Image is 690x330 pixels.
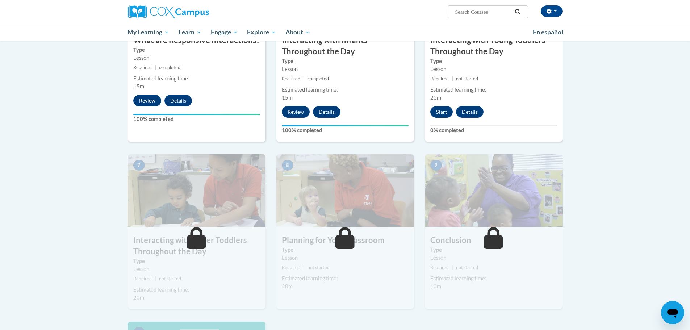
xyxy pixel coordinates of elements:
div: Estimated learning time: [133,75,260,83]
img: Cox Campus [128,5,209,18]
div: Lesson [430,65,557,73]
span: 7 [133,160,145,171]
a: About [281,24,315,41]
span: | [155,276,156,281]
span: not started [456,265,478,270]
iframe: Button to launch messaging window [661,301,684,324]
span: Engage [211,28,238,37]
h3: Conclusion [425,235,563,246]
span: En español [533,28,563,36]
label: Type [430,57,557,65]
label: 0% completed [430,126,557,134]
label: 100% completed [133,115,260,123]
span: | [452,76,453,82]
div: Your progress [282,125,409,126]
div: Lesson [430,254,557,262]
span: | [303,76,305,82]
h3: Planning for Your Classroom [276,235,414,246]
a: En español [528,25,568,40]
div: Estimated learning time: [430,86,557,94]
h3: Interacting with Older Toddlers Throughout the Day [128,235,265,257]
img: Course Image [276,154,414,227]
span: Explore [247,28,276,37]
label: Type [133,257,260,265]
a: Learn [174,24,206,41]
button: Review [133,95,161,106]
span: Required [430,76,449,82]
div: Lesson [133,54,260,62]
span: 20m [133,295,144,301]
span: My Learning [127,28,169,37]
div: Lesson [133,265,260,273]
div: Estimated learning time: [282,275,409,283]
span: | [303,265,305,270]
h3: Interacting with Infants Throughout the Day [276,35,414,57]
span: Required [133,276,152,281]
div: Main menu [117,24,573,41]
div: Your progress [133,114,260,115]
button: Review [282,106,310,118]
label: Type [133,46,260,54]
span: 15m [282,95,293,101]
div: Estimated learning time: [282,86,409,94]
button: Search [512,8,523,16]
label: 100% completed [282,126,409,134]
span: 9 [430,160,442,171]
span: Required [282,265,300,270]
span: 20m [282,283,293,289]
button: Account Settings [541,5,563,17]
span: 20m [430,95,441,101]
h3: Interacting with Young Toddlers Throughout the Day [425,35,563,57]
label: Type [282,57,409,65]
span: Required [430,265,449,270]
span: completed [308,76,329,82]
a: My Learning [123,24,174,41]
label: Type [282,246,409,254]
button: Details [456,106,484,118]
span: About [285,28,310,37]
img: Course Image [128,154,265,227]
button: Start [430,106,453,118]
span: 15m [133,83,144,89]
div: Estimated learning time: [133,286,260,294]
span: not started [159,276,181,281]
span: 10m [430,283,441,289]
label: Type [430,246,557,254]
a: Engage [206,24,243,41]
span: | [155,65,156,70]
a: Cox Campus [128,5,265,18]
div: Estimated learning time: [430,275,557,283]
button: Details [164,95,192,106]
img: Course Image [425,154,563,227]
span: | [452,265,453,270]
a: Explore [242,24,281,41]
input: Search Courses [454,8,512,16]
div: Lesson [282,254,409,262]
span: Learn [179,28,201,37]
span: 8 [282,160,293,171]
span: not started [456,76,478,82]
span: completed [159,65,180,70]
span: Required [133,65,152,70]
button: Details [313,106,340,118]
span: Required [282,76,300,82]
div: Lesson [282,65,409,73]
span: not started [308,265,330,270]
